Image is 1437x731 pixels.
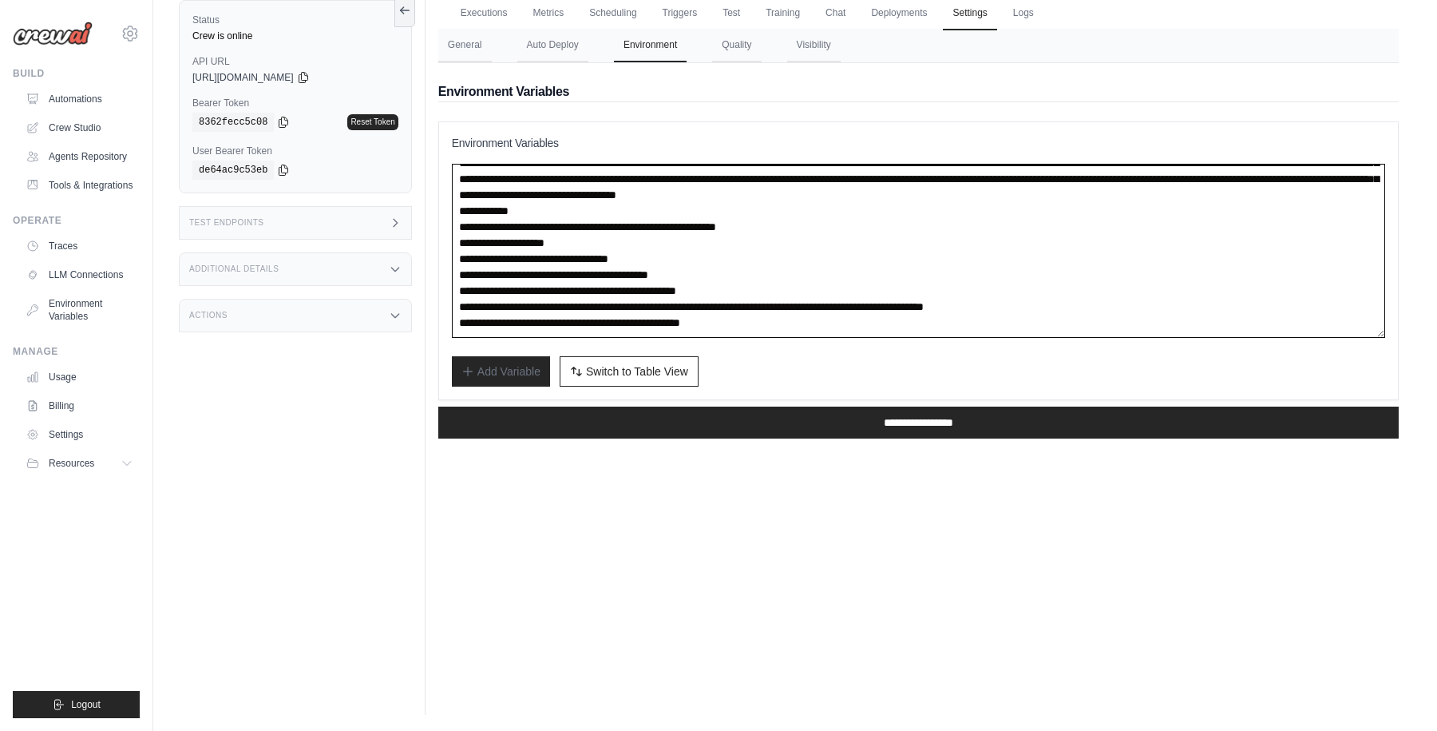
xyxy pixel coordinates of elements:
span: [URL][DOMAIN_NAME] [192,71,294,84]
label: User Bearer Token [192,145,398,157]
h3: Test Endpoints [189,218,264,228]
div: Build [13,67,140,80]
span: Switch to Table View [586,364,688,379]
a: Crew Studio [19,115,140,141]
button: Environment [614,29,687,62]
span: Logout [71,698,101,711]
div: Crew is online [192,30,398,42]
nav: Tabs [438,29,1399,62]
a: Settings [19,422,140,447]
span: Resources [49,457,94,470]
h3: Actions [189,311,228,320]
code: 8362fecc5c08 [192,113,274,132]
div: Manage [13,345,140,358]
button: General [438,29,492,62]
button: Logout [13,691,140,718]
h3: Additional Details [189,264,279,274]
code: de64ac9c53eb [192,161,274,180]
a: Reset Token [347,114,398,130]
a: Tools & Integrations [19,173,140,198]
button: Visibility [787,29,841,62]
label: Bearer Token [192,97,398,109]
a: Agents Repository [19,144,140,169]
label: API URL [192,55,398,68]
button: Resources [19,451,140,476]
a: LLM Connections [19,262,140,288]
iframe: Chat Widget [1357,654,1437,731]
a: Usage [19,364,140,390]
label: Status [192,14,398,26]
a: Billing [19,393,140,419]
h2: Environment Variables [438,82,1399,101]
h3: Environment Variables [452,135,1385,151]
button: Add Variable [452,356,550,387]
a: Traces [19,233,140,259]
button: Switch to Table View [560,356,699,387]
button: Quality [712,29,761,62]
a: Environment Variables [19,291,140,329]
img: Logo [13,22,93,46]
div: Operate [13,214,140,227]
a: Automations [19,86,140,112]
button: Auto Deploy [517,29,588,62]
